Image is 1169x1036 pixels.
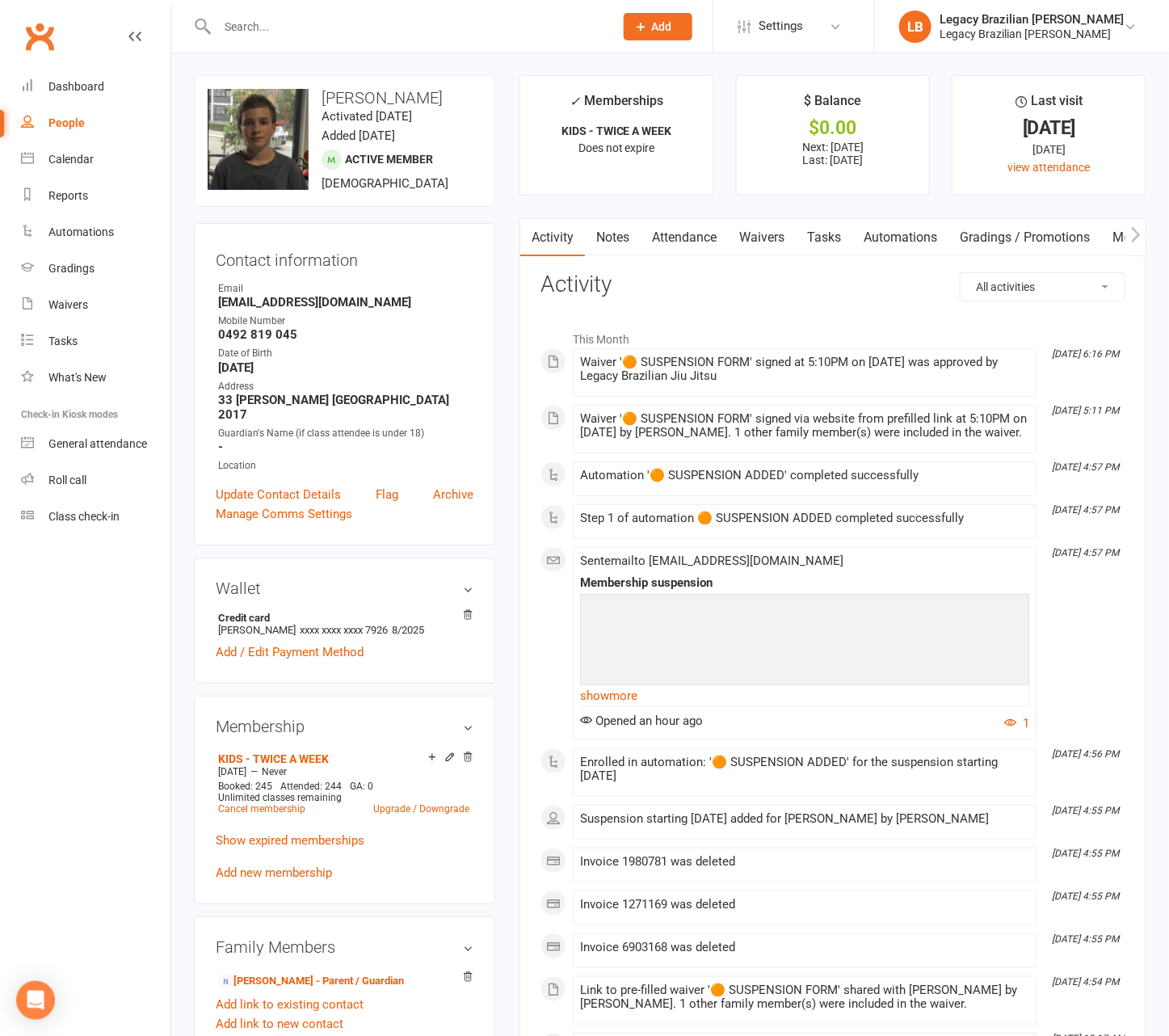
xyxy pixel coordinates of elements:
[322,109,412,124] time: Activated [DATE]
[216,579,473,597] h3: Wallet
[21,178,170,214] a: Reports
[1052,504,1119,516] i: [DATE] 4:57 PM
[218,426,473,441] div: Guardian's Name (if class attendee is under 18)
[21,462,170,499] a: Roll call
[21,141,170,178] a: Calendar
[48,474,86,486] div: Roll call
[48,371,107,384] div: What's New
[218,346,473,361] div: Date of Birth
[262,766,287,777] span: Never
[48,189,88,202] div: Reports
[580,756,1029,783] div: Enrolled in automation: '🟠 SUSPENSION ADDED' for the suspension starting [DATE]
[652,20,672,33] span: Add
[350,781,373,792] span: GA: 0
[218,803,305,815] a: Cancel membership
[345,153,433,166] span: Active member
[940,27,1124,41] div: Legacy Brazilian [PERSON_NAME]
[376,485,398,504] a: Flag
[751,120,915,137] div: $0.00
[1016,91,1083,120] div: Last visit
[580,554,843,568] span: Sent email to [EMAIL_ADDRESS][DOMAIN_NAME]
[216,865,332,880] a: Add new membership
[21,323,170,360] a: Tasks
[540,272,1125,297] h3: Activity
[967,141,1131,158] div: [DATE]
[21,251,170,287] a: Gradings
[21,426,170,462] a: General attendance kiosk mode
[580,898,1029,912] div: Invoice 1271169 was deleted
[218,973,404,990] a: [PERSON_NAME] - Parent / Guardian
[322,128,395,143] time: Added [DATE]
[759,8,803,44] span: Settings
[580,855,1029,869] div: Invoice 1980781 was deleted
[948,219,1101,256] a: Gradings / Promotions
[540,322,1125,348] li: This Month
[585,219,641,256] a: Notes
[561,124,672,137] strong: KIDS - TWICE A WEEK
[580,983,1029,1011] div: Link to pre-filled waiver '🟠 SUSPENSION FORM' shared with [PERSON_NAME] by [PERSON_NAME]. 1 other...
[218,295,473,310] strong: [EMAIL_ADDRESS][DOMAIN_NAME]
[48,262,95,275] div: Gradings
[218,612,465,624] strong: Credit card
[218,379,473,394] div: Address
[852,219,948,256] a: Automations
[21,287,170,323] a: Waivers
[940,12,1124,27] div: Legacy Brazilian [PERSON_NAME]
[218,360,473,375] strong: [DATE]
[48,80,104,93] div: Dashboard
[214,765,473,778] div: —
[48,225,114,238] div: Automations
[570,91,664,120] div: Memberships
[580,812,1029,826] div: Suspension starting [DATE] added for [PERSON_NAME] by [PERSON_NAME]
[280,781,342,792] span: Attended: 244
[208,89,481,107] h3: [PERSON_NAME]
[216,642,364,662] a: Add / Edit Payment Method
[21,360,170,396] a: What's New
[641,219,728,256] a: Attendance
[578,141,655,154] span: Does not expire
[580,512,1029,525] div: Step 1 of automation 🟠 SUSPENSION ADDED completed successfully
[1052,547,1119,558] i: [DATE] 4:57 PM
[580,576,1029,590] div: Membership suspension
[216,833,364,848] a: Show expired memberships
[1008,161,1091,174] a: view attendance
[520,219,585,256] a: Activity
[580,356,1029,383] div: Waiver '🟠 SUSPENSION FORM' signed at 5:10PM on [DATE] was approved by Legacy Brazilian Jiu Jitsu
[216,995,364,1014] a: Add link to existing contact
[1052,748,1119,760] i: [DATE] 4:56 PM
[218,314,473,329] div: Mobile Number
[433,485,473,504] a: Archive
[1052,891,1119,902] i: [DATE] 4:55 PM
[728,219,796,256] a: Waivers
[48,335,78,347] div: Tasks
[21,499,170,535] a: Class kiosk mode
[796,219,852,256] a: Tasks
[300,624,388,636] span: xxxx xxxx xxxx 7926
[1052,461,1119,473] i: [DATE] 4:57 PM
[392,624,424,636] span: 8/2025
[218,766,246,777] span: [DATE]
[751,141,915,166] p: Next: [DATE] Last: [DATE]
[21,214,170,251] a: Automations
[218,792,342,803] span: Unlimited classes remaining
[216,1014,343,1034] a: Add link to new contact
[216,609,473,638] li: [PERSON_NAME]
[580,941,1029,954] div: Invoice 6903168 was deleted
[899,11,931,43] div: LB
[218,327,473,342] strong: 0492 819 045
[218,752,329,765] a: KIDS - TWICE A WEEK
[216,485,341,504] a: Update Contact Details
[580,412,1029,440] div: Waiver '🟠 SUSPENSION FORM' signed via website from prefilled link at 5:10PM on [DATE] by [PERSON_...
[322,176,448,191] span: [DEMOGRAPHIC_DATA]
[580,684,1029,707] a: show more
[218,458,473,474] div: Location
[1052,405,1119,416] i: [DATE] 5:11 PM
[1052,933,1119,945] i: [DATE] 4:55 PM
[48,116,85,129] div: People
[216,504,352,524] a: Manage Comms Settings
[216,718,473,735] h3: Membership
[570,94,580,109] i: ✓
[218,781,272,792] span: Booked: 245
[16,981,55,1020] div: Open Intercom Messenger
[21,69,170,105] a: Dashboard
